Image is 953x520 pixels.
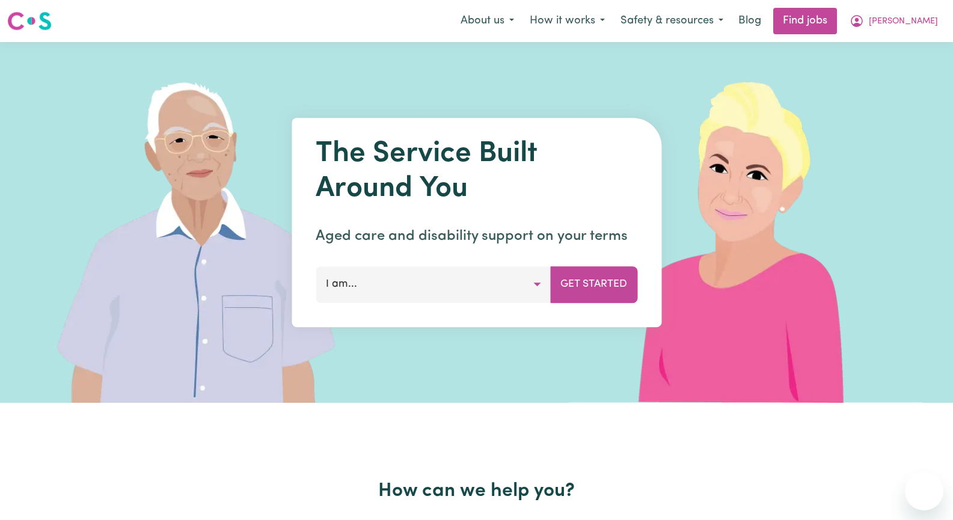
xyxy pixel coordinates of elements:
[7,7,52,35] a: Careseekers logo
[87,480,866,503] h2: How can we help you?
[842,8,946,34] button: My Account
[731,8,768,34] a: Blog
[7,10,52,32] img: Careseekers logo
[773,8,837,34] a: Find jobs
[613,8,731,34] button: Safety & resources
[522,8,613,34] button: How it works
[316,225,637,247] p: Aged care and disability support on your terms
[316,137,637,206] h1: The Service Built Around You
[869,15,938,28] span: [PERSON_NAME]
[453,8,522,34] button: About us
[905,472,943,510] iframe: Button to launch messaging window
[550,266,637,302] button: Get Started
[316,266,551,302] button: I am...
